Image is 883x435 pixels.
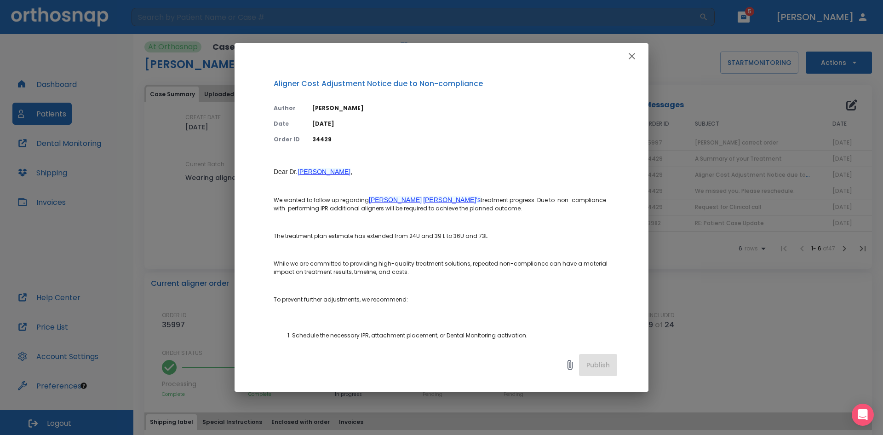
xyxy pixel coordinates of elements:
p: The treatment plan estimate has extended from 24U and 39 L to 36U and 73L [274,232,617,240]
a: [PERSON_NAME] [369,196,422,204]
div: Open Intercom Messenger [852,404,874,426]
p: We wanted to follow up regarding treatment progress. Due to non-compliance with performing IPR ad... [274,196,617,213]
p: [DATE] [312,120,617,128]
span: 's [476,196,481,203]
span: [PERSON_NAME] [423,196,476,203]
span: [PERSON_NAME] [369,196,422,203]
a: [PERSON_NAME] [423,196,476,204]
p: [PERSON_NAME] [312,104,617,112]
p: Date [274,120,301,128]
p: Author [274,104,301,112]
p: Order ID [274,135,301,144]
span: [PERSON_NAME] [298,168,350,175]
li: Schedule the necessary IPR, attachment placement, or Dental Monitoring activation. [292,331,617,340]
p: To prevent further adjustments, we recommend: [274,296,617,304]
span: , [350,168,352,175]
p: While we are committed to providing high-quality treatment solutions, repeated non-compliance can... [274,260,617,276]
span: Dear Dr. [274,168,298,175]
a: [PERSON_NAME] [298,168,350,176]
p: Aligner Cost Adjustment Notice due to Non-compliance [274,78,617,89]
p: 34429 [312,135,617,144]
